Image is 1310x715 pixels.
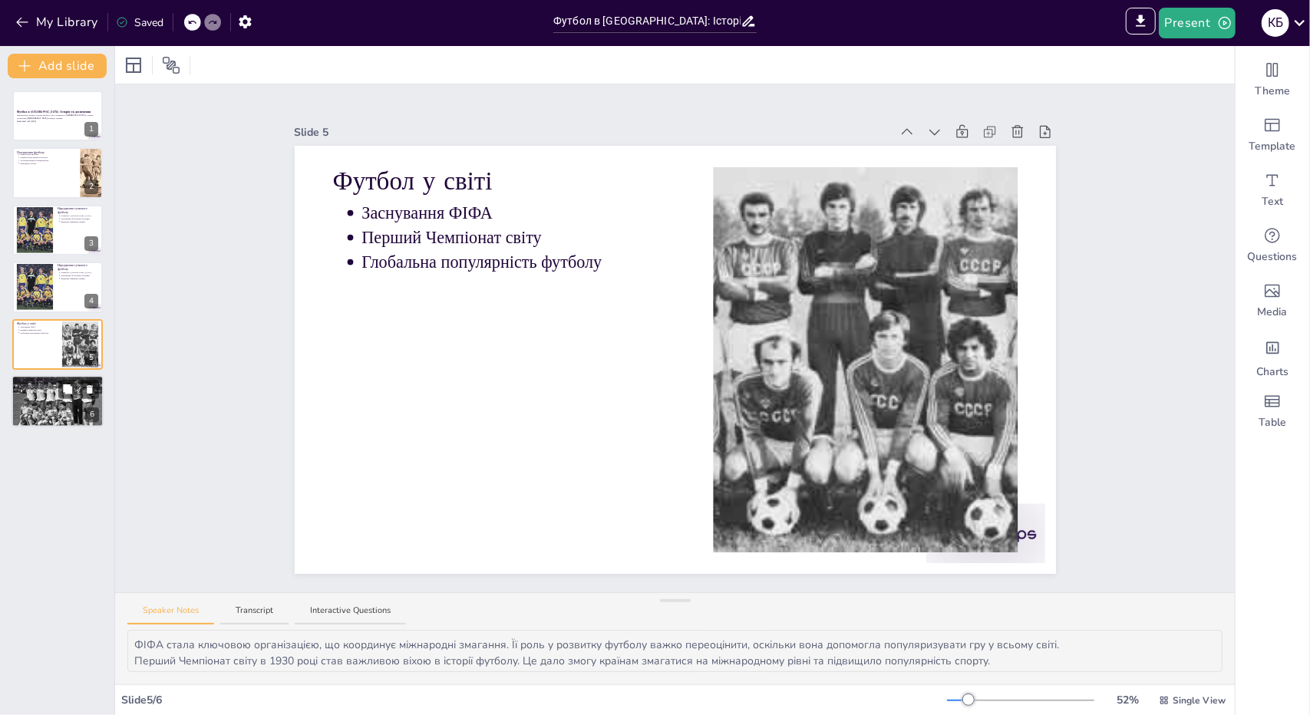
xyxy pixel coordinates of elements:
[19,381,99,384] p: Поява футболу в [GEOGRAPHIC_DATA]
[84,180,98,194] div: 2
[61,217,98,220] p: Заснування Футбольної асоціації
[17,321,58,325] p: Футбол у світі
[1236,52,1309,107] div: Change the overall theme
[19,387,99,390] p: Видатні футболісти
[1262,9,1289,37] div: К Б
[17,114,98,120] p: Презентація охоплює історію футболу, його розвиток в [GEOGRAPHIC_DATA] та значні досягнення [DEMO...
[12,375,104,427] div: 6
[84,236,98,251] div: 3
[127,630,1223,672] textarea: ФІФА стала ключовою організацією, що координує міжнародні змагання. Її роль у розвитку футболу ва...
[8,54,107,78] button: Add slide
[1126,8,1156,38] span: Export to PowerPoint
[295,605,406,625] button: Interactive Questions
[20,325,58,328] p: Заснування ФІФА
[1258,305,1288,320] span: Media
[20,331,58,334] p: Глобальна популярність футболу
[1259,415,1286,430] span: Table
[85,407,99,422] div: 6
[1236,328,1309,384] div: Add charts and graphs
[12,147,103,198] div: 2
[81,380,99,398] button: Delete Slide
[19,384,99,387] p: Відомі українські команди
[1236,218,1309,273] div: Get real-time input from your audience
[12,319,103,370] div: 5
[121,53,146,77] div: Layout
[1236,107,1309,163] div: Add ready made slides
[58,206,98,215] p: Народження сучасного футболу
[1236,384,1309,439] div: Add a table
[1159,8,1236,38] button: Present
[20,159,75,162] p: Хаотичні правила середньовіччя
[12,10,104,35] button: My Library
[1248,249,1298,265] span: Questions
[332,163,675,199] p: Футбол у світі
[1110,692,1147,708] div: 52 %
[1173,694,1226,707] span: Single View
[12,262,103,312] div: 4
[361,251,675,275] p: Глобальна популярність футболу
[1262,8,1289,38] button: К Б
[12,205,103,255] div: 3
[61,214,98,217] p: Розвиток у [GEOGRAPHIC_DATA]
[1255,84,1290,99] span: Theme
[162,56,180,74] span: Position
[220,605,289,625] button: Transcript
[12,91,103,141] div: 1
[295,124,890,140] div: Slide 5
[20,156,75,159] p: Подібні ігри в різних культурах
[84,351,98,365] div: 5
[58,380,77,398] button: Duplicate Slide
[127,605,214,625] button: Speaker Notes
[17,110,91,114] strong: Футбол в [GEOGRAPHIC_DATA]: Історія та досягнення
[20,328,58,331] p: Перший Чемпіонат світу
[361,226,675,249] p: Перший Чемпіонат світу
[17,120,98,123] p: Generated with [URL]
[553,10,741,32] input: Insert title
[1236,273,1309,328] div: Add images, graphics, shapes or video
[361,201,675,225] p: Заснування ФІФА
[20,153,75,156] p: Давні корені футболу
[84,122,98,137] div: 1
[61,277,98,280] p: Введення офіційних правил
[58,263,98,272] p: Народження сучасного футболу
[61,220,98,223] p: Введення офіційних правил
[121,692,947,708] div: Slide 5 / 6
[61,275,98,278] p: Заснування Футбольної асоціації
[16,377,99,382] p: Футбол в [GEOGRAPHIC_DATA]
[116,15,163,31] div: Saved
[1262,194,1283,209] span: Text
[1236,163,1309,218] div: Add text boxes
[17,150,76,154] p: Походження футболу
[61,272,98,275] p: Розвиток у [GEOGRAPHIC_DATA]
[1256,364,1289,380] span: Charts
[1249,139,1296,154] span: Template
[84,294,98,308] div: 4
[20,162,75,165] p: Важливість історії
